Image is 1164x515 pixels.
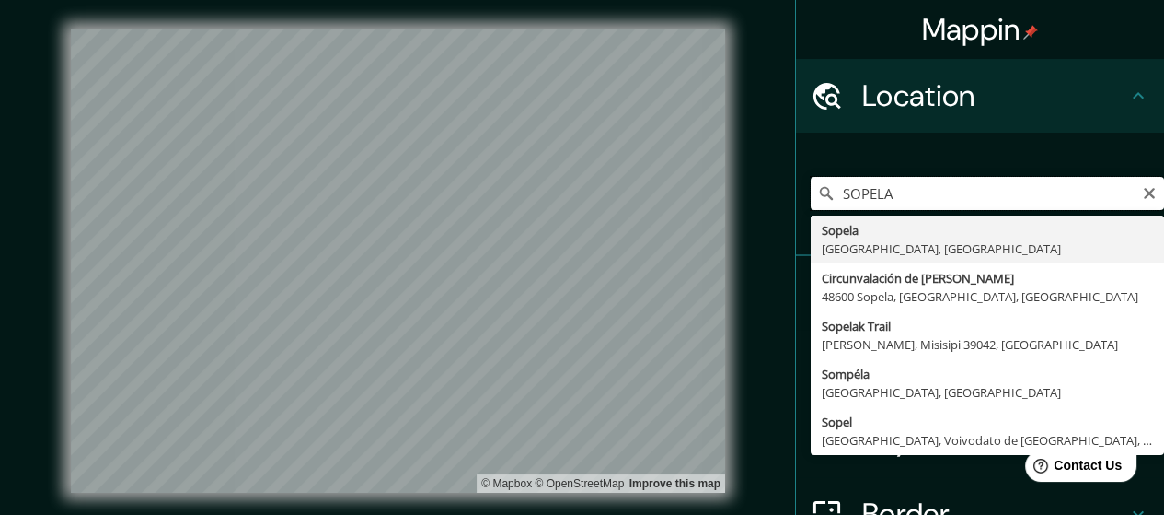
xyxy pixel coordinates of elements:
[862,422,1127,459] h4: Layout
[796,330,1164,404] div: Style
[862,77,1127,114] h4: Location
[1142,183,1157,201] button: Clear
[481,477,532,490] a: Mapbox
[822,383,1153,402] div: [GEOGRAPHIC_DATA], [GEOGRAPHIC_DATA]
[822,335,1153,354] div: [PERSON_NAME], Misisipi 39042, [GEOGRAPHIC_DATA]
[822,221,1153,240] div: Sopela
[822,269,1153,287] div: Circunvalación de [PERSON_NAME]
[811,177,1164,210] input: Pick your city or area
[822,431,1153,450] div: [GEOGRAPHIC_DATA], Voivodato de [GEOGRAPHIC_DATA], [GEOGRAPHIC_DATA]
[1023,25,1038,40] img: pin-icon.png
[922,11,1039,48] h4: Mappin
[71,29,725,493] canvas: Map
[822,317,1153,335] div: Sopelak Trail
[822,287,1153,306] div: 48600 Sopela, [GEOGRAPHIC_DATA], [GEOGRAPHIC_DATA]
[796,59,1164,133] div: Location
[535,477,624,490] a: OpenStreetMap
[796,256,1164,330] div: Pins
[822,365,1153,383] div: Sompéla
[796,404,1164,477] div: Layout
[822,413,1153,431] div: Sopel
[629,477,720,490] a: Map feedback
[822,240,1153,258] div: [GEOGRAPHIC_DATA], [GEOGRAPHIC_DATA]
[1000,443,1144,495] iframe: Help widget launcher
